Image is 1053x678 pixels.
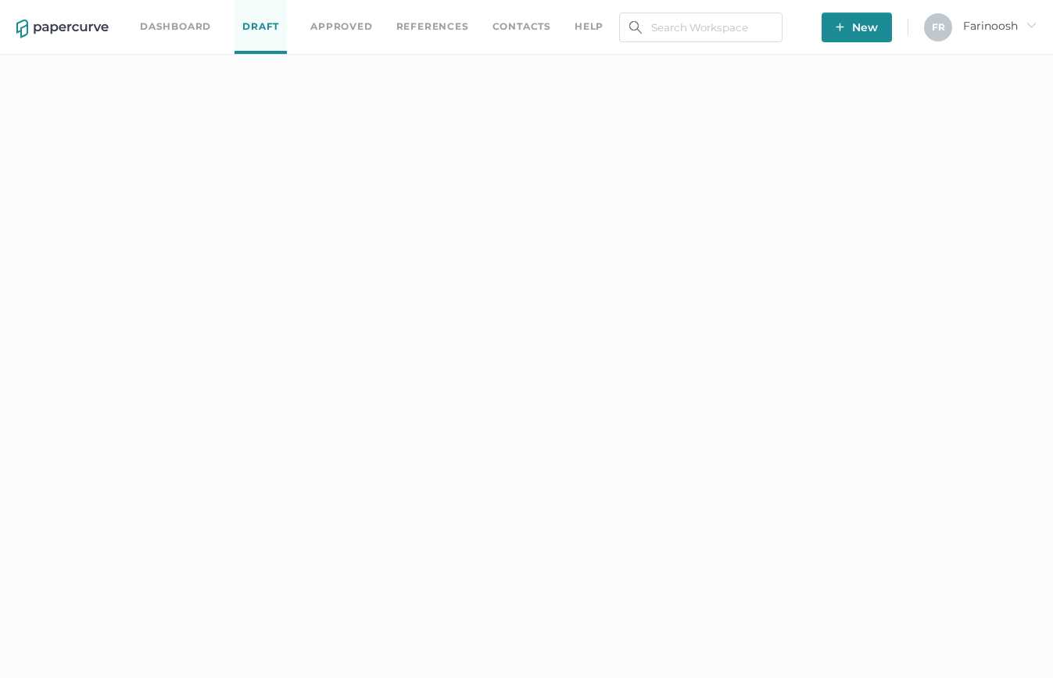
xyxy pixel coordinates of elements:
input: Search Workspace [619,13,783,42]
a: References [396,18,469,35]
a: Contacts [492,18,551,35]
span: F R [932,21,945,33]
img: search.bf03fe8b.svg [629,21,642,34]
i: arrow_right [1026,20,1037,30]
button: New [822,13,892,42]
a: Approved [310,18,372,35]
a: Dashboard [140,18,211,35]
img: papercurve-logo-colour.7244d18c.svg [16,20,109,38]
span: New [836,13,878,42]
div: help [575,18,604,35]
span: Farinoosh [963,19,1037,33]
img: plus-white.e19ec114.svg [836,23,844,31]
